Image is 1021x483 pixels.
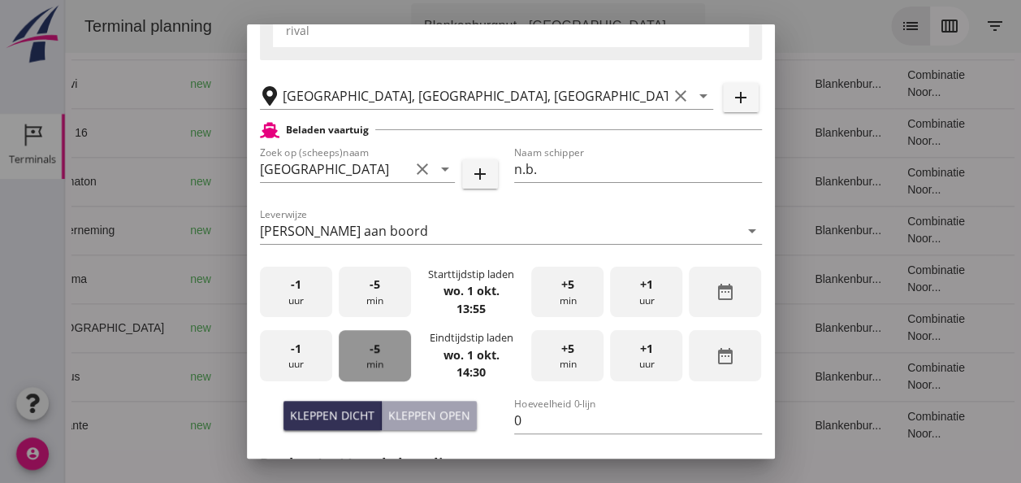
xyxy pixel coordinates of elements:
[400,128,413,138] small: m3
[394,275,407,285] small: m3
[531,206,613,255] td: Ontzilt oph.zan...
[614,206,738,255] td: 18
[184,173,320,190] div: Gouda
[531,352,613,401] td: Ontzilt oph.zan...
[531,267,604,318] div: min
[737,255,829,303] td: Blankenbur...
[443,283,499,298] strong: wo. 1 okt.
[260,224,428,238] div: [PERSON_NAME] aan boord
[614,108,738,157] td: 18
[309,273,320,285] i: directions_boat
[236,420,248,431] i: directions_boat
[362,303,452,352] td: 357
[184,222,320,239] div: Gouda
[531,255,613,303] td: Filling sand
[829,206,930,255] td: Combinatie Noor...
[112,352,171,401] td: new
[716,282,735,302] i: date_range
[737,401,829,450] td: Blankenbur...
[561,340,574,358] span: +5
[470,164,490,184] i: add
[694,86,713,106] i: arrow_drop_down
[531,157,613,206] td: Ontzilt oph.zan...
[671,86,690,106] i: clear
[370,276,380,294] span: -5
[614,157,738,206] td: 18
[184,124,320,141] div: Gouda
[362,352,452,401] td: 999
[640,276,653,294] span: +1
[737,157,829,206] td: Blankenbur...
[260,453,762,475] h2: Product(en)/vrachtbepaling
[531,401,613,450] td: Filling sand
[413,159,432,179] i: clear
[875,16,894,36] i: calendar_view_week
[362,59,452,108] td: 451
[283,401,382,430] button: Kleppen dicht
[362,157,452,206] td: 672
[829,59,930,108] td: Combinatie Noor...
[737,59,829,108] td: Blankenbur...
[614,59,738,108] td: 18
[610,267,682,318] div: uur
[610,330,682,381] div: uur
[737,303,829,352] td: Blankenbur...
[184,320,320,337] div: Tilburg (nl)
[829,303,930,352] td: Combinatie Noor...
[260,330,332,381] div: uur
[611,16,630,36] i: arrow_drop_down
[829,401,930,450] td: Combinatie Noor...
[394,324,407,333] small: m3
[531,330,604,381] div: min
[394,421,407,431] small: m3
[184,368,320,385] div: Gouda
[531,59,613,108] td: Filling sand
[224,224,236,236] i: directions_boat
[456,364,486,380] strong: 14:30
[429,330,513,346] div: Eindtijdstip laden
[614,352,738,401] td: 18
[112,401,171,450] td: new
[6,15,160,37] div: Terminal planning
[731,88,751,107] i: add
[236,78,248,89] i: directions_boat
[737,206,829,255] td: Blankenbur...
[224,127,236,138] i: directions_boat
[737,352,829,401] td: Blankenbur...
[394,80,407,89] small: m3
[184,271,320,288] div: [GEOGRAPHIC_DATA]
[260,267,332,318] div: uur
[531,303,613,352] td: Filling sand
[514,407,762,433] input: Hoeveelheid 0-lijn
[112,303,171,352] td: new
[362,401,452,450] td: 485
[184,76,320,93] div: Lisse (nl)
[362,206,452,255] td: 1231
[829,157,930,206] td: Combinatie Noor...
[514,156,762,182] input: Naam schipper
[224,176,236,187] i: directions_boat
[742,221,762,241] i: arrow_drop_down
[640,340,653,358] span: +1
[362,255,452,303] td: 994
[614,255,738,303] td: 18
[394,177,407,187] small: m3
[339,330,411,381] div: min
[290,407,374,424] div: Kleppen dicht
[829,255,930,303] td: Combinatie Noor...
[531,108,613,157] td: Ontzilt oph.zan...
[716,346,735,366] i: date_range
[184,417,320,434] div: Lisse (nl)
[244,322,255,333] i: directions_boat
[359,16,601,36] div: Blankenburgput - [GEOGRAPHIC_DATA]
[456,301,486,316] strong: 13:55
[291,340,301,358] span: -1
[286,123,369,137] h2: Beladen vaartuig
[394,372,407,382] small: m3
[291,276,301,294] span: -1
[224,371,236,382] i: directions_boat
[435,159,455,179] i: arrow_drop_down
[836,16,855,36] i: list
[388,407,470,424] div: Kleppen open
[428,267,514,282] div: Starttijdstip laden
